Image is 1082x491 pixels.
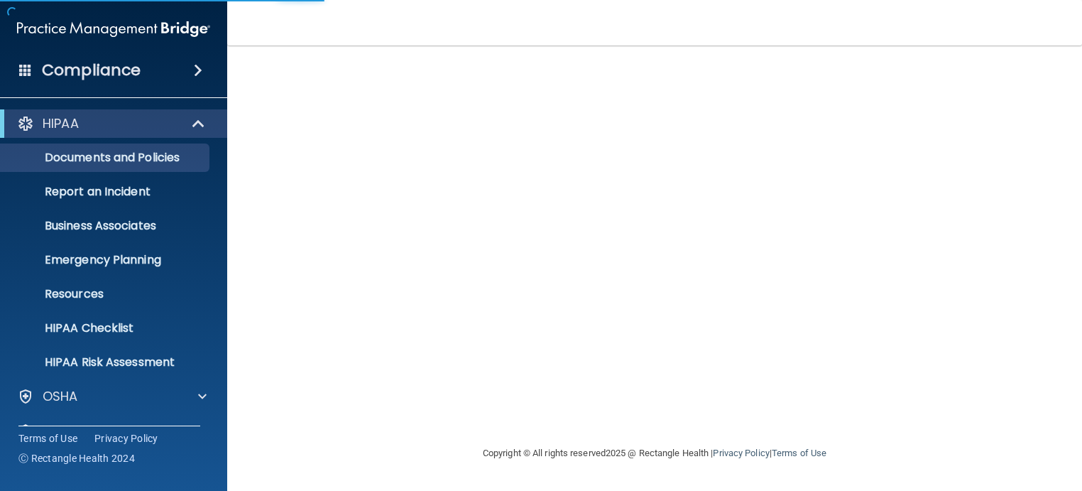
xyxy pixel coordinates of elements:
p: HIPAA Checklist [9,321,203,335]
div: Copyright © All rights reserved 2025 @ Rectangle Health | | [395,431,914,476]
a: Terms of Use [772,448,826,458]
p: Documents and Policies [9,151,203,165]
a: Terms of Use [18,431,77,446]
a: PCI [17,422,207,439]
p: Emergency Planning [9,253,203,267]
span: Ⓒ Rectangle Health 2024 [18,451,135,465]
p: PCI [43,422,62,439]
p: Business Associates [9,219,203,233]
a: Privacy Policy [94,431,158,446]
p: OSHA [43,388,78,405]
a: Privacy Policy [713,448,769,458]
h4: Compliance [42,60,141,80]
p: HIPAA Risk Assessment [9,355,203,369]
p: Resources [9,287,203,301]
p: Report an Incident [9,185,203,199]
img: PMB logo [17,15,210,43]
a: HIPAA [17,115,206,132]
a: OSHA [17,388,207,405]
p: HIPAA [43,115,79,132]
